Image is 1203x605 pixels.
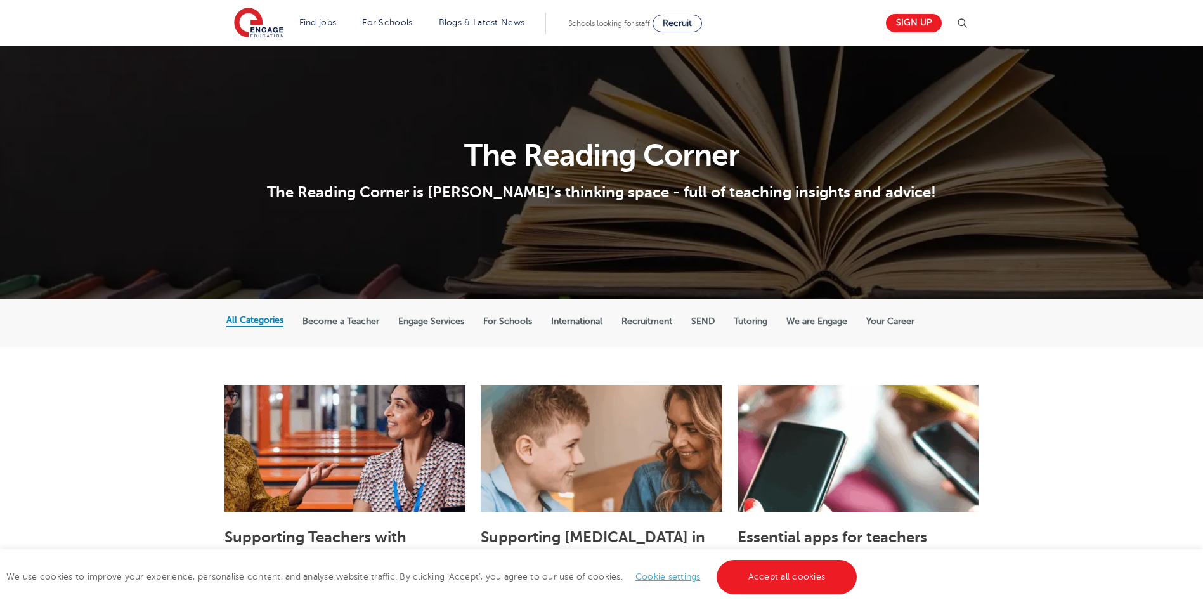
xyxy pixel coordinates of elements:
[481,528,705,568] a: Supporting [MEDICAL_DATA] in schools: 10 teaching strategies
[786,316,847,327] label: We are Engage
[717,560,857,594] a: Accept all cookies
[734,316,767,327] label: Tutoring
[621,316,672,327] label: Recruitment
[224,528,406,568] a: Supporting Teachers with [MEDICAL_DATA]
[302,316,379,327] label: Become a Teacher
[226,315,283,326] label: All Categories
[653,15,702,32] a: Recruit
[439,18,525,27] a: Blogs & Latest News
[398,316,464,327] label: Engage Services
[299,18,337,27] a: Find jobs
[362,18,412,27] a: For Schools
[6,572,860,582] span: We use cookies to improve your experience, personalise content, and analyse website traffic. By c...
[483,316,532,327] label: For Schools
[738,528,927,589] a: Essential apps for teachers relocating to the [GEOGRAPHIC_DATA]
[886,14,942,32] a: Sign up
[234,8,283,39] img: Engage Education
[568,19,650,28] span: Schools looking for staff
[866,316,914,327] label: Your Career
[551,316,602,327] label: International
[663,18,692,28] span: Recruit
[635,572,701,582] a: Cookie settings
[691,316,715,327] label: SEND
[226,140,977,171] h1: The Reading Corner
[226,183,977,202] p: The Reading Corner is [PERSON_NAME]’s thinking space - full of teaching insights and advice!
